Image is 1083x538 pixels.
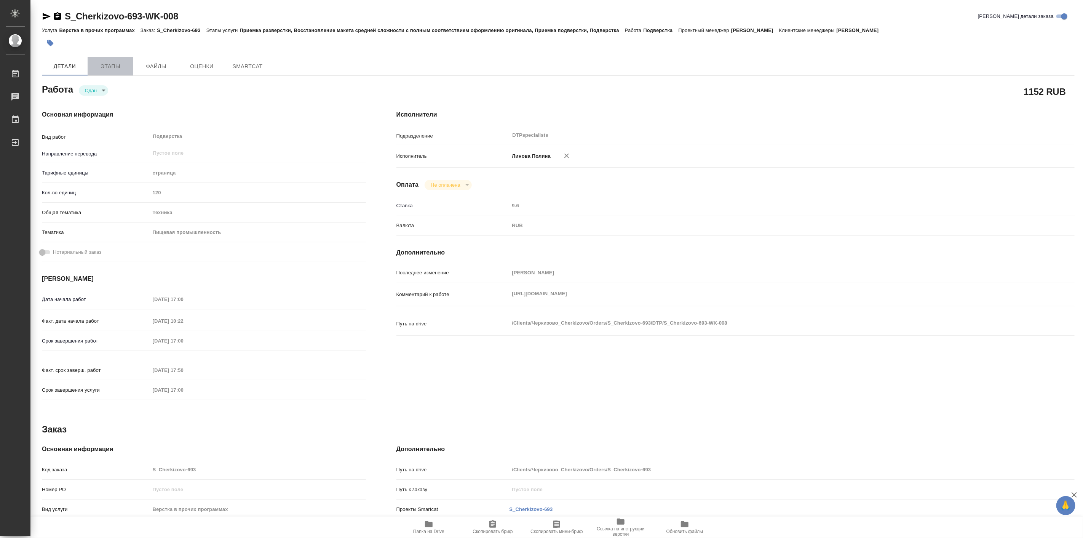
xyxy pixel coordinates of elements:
button: Скопировать ссылку для ЯМессенджера [42,12,51,21]
h2: Заказ [42,423,67,436]
span: Папка на Drive [413,529,444,534]
p: Код заказа [42,466,150,474]
button: Ссылка на инструкции верстки [589,517,653,538]
div: Пищевая промышленность [150,226,366,239]
p: Работа [625,27,644,33]
input: Пустое поле [510,484,1018,495]
h4: Дополнительно [396,445,1075,454]
h2: 1152 RUB [1024,85,1066,98]
p: Последнее изменение [396,269,510,277]
span: Оценки [184,62,220,71]
p: Подразделение [396,132,510,140]
p: Факт. срок заверш. работ [42,367,150,374]
button: Добавить тэг [42,35,59,51]
button: Не оплачена [428,182,462,188]
span: Скопировать мини-бриф [530,529,583,534]
p: Путь на drive [396,320,510,328]
input: Пустое поле [150,464,366,475]
input: Пустое поле [150,365,217,376]
span: Файлы [138,62,174,71]
p: Срок завершения услуги [42,386,150,394]
input: Пустое поле [510,464,1018,475]
div: Техника [150,206,366,219]
div: RUB [510,219,1018,232]
p: Услуга [42,27,59,33]
textarea: [URL][DOMAIN_NAME] [510,287,1018,300]
p: [PERSON_NAME] [731,27,779,33]
textarea: /Clients/Черкизово_Cherkizovо/Orders/S_Cherkizovo-693/DTP/S_Cherkizovo-693-WK-008 [510,317,1018,330]
input: Пустое поле [150,335,217,346]
p: Кол-во единиц [42,189,150,197]
button: 🙏 [1056,496,1075,515]
p: Проектный менеджер [679,27,731,33]
p: Путь на drive [396,466,510,474]
input: Пустое поле [150,187,366,198]
button: Сдан [83,87,99,94]
p: Тематика [42,229,150,236]
p: Исполнитель [396,152,510,160]
div: Сдан [425,180,471,190]
h4: Основная информация [42,110,366,119]
input: Пустое поле [152,149,348,158]
p: Ставка [396,202,510,210]
a: S_Cherkizovo-693 [510,506,553,512]
h4: Основная информация [42,445,366,454]
p: S_Cherkizovo-693 [157,27,206,33]
button: Скопировать ссылку [53,12,62,21]
span: Скопировать бриф [473,529,513,534]
span: Обновить файлы [666,529,703,534]
span: Детали [46,62,83,71]
button: Скопировать мини-бриф [525,517,589,538]
h4: Дополнительно [396,248,1075,257]
p: Срок завершения работ [42,337,150,345]
span: 🙏 [1059,498,1072,514]
h4: Исполнители [396,110,1075,119]
p: Направление перевода [42,150,150,158]
p: Проекты Smartcat [396,506,510,513]
input: Пустое поле [150,384,217,395]
p: Комментарий к работе [396,291,510,298]
p: Факт. дата начала работ [42,317,150,325]
p: Номер РО [42,486,150,493]
p: Подверстка [643,27,678,33]
p: Вид работ [42,133,150,141]
p: Вид услуги [42,506,150,513]
input: Пустое поле [510,267,1018,278]
input: Пустое поле [510,200,1018,211]
button: Скопировать бриф [461,517,525,538]
button: Удалить исполнителя [558,147,575,164]
h4: Оплата [396,180,419,189]
div: страница [150,167,366,179]
input: Пустое поле [150,484,366,495]
button: Папка на Drive [397,517,461,538]
span: Этапы [92,62,129,71]
a: S_Cherkizovo-693-WK-008 [65,11,178,21]
h4: [PERSON_NAME] [42,274,366,283]
button: Обновить файлы [653,517,717,538]
p: Линова Полина [510,152,551,160]
p: Общая тематика [42,209,150,216]
span: [PERSON_NAME] детали заказа [978,13,1054,20]
p: Приемка разверстки, Восстановление макета средней сложности с полным соответствием оформлению ори... [240,27,625,33]
span: SmartCat [229,62,266,71]
p: Дата начала работ [42,296,150,303]
div: Сдан [79,85,108,96]
p: Заказ: [141,27,157,33]
input: Пустое поле [150,315,217,327]
h2: Работа [42,82,73,96]
p: Клиентские менеджеры [779,27,837,33]
p: Тарифные единицы [42,169,150,177]
p: Путь к заказу [396,486,510,493]
p: Валюта [396,222,510,229]
span: Ссылка на инструкции верстки [593,526,648,537]
p: Этапы услуги [206,27,240,33]
input: Пустое поле [150,294,217,305]
span: Нотариальный заказ [53,248,101,256]
input: Пустое поле [150,504,366,515]
p: Верстка в прочих программах [59,27,141,33]
p: [PERSON_NAME] [837,27,885,33]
